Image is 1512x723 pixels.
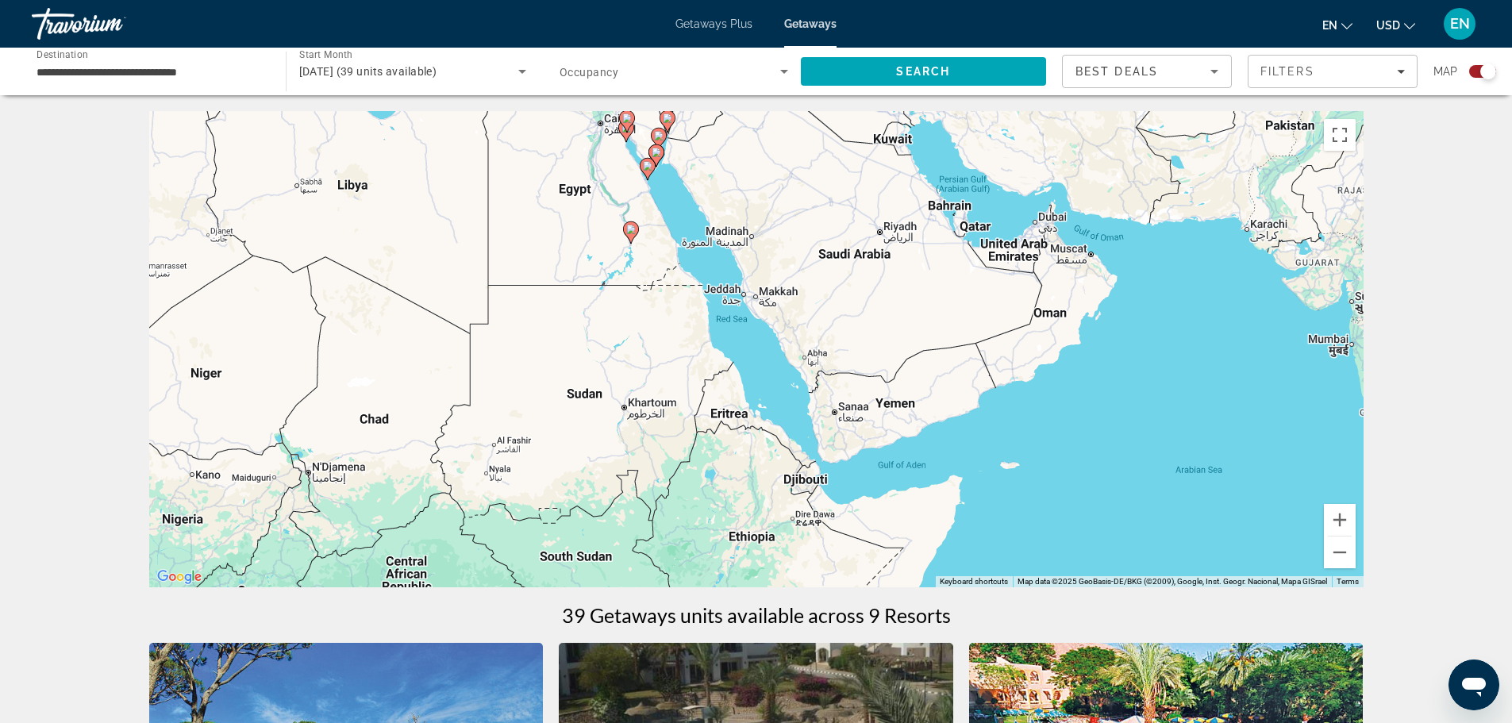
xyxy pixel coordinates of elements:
[37,48,88,60] span: Destination
[1439,7,1480,40] button: User Menu
[1376,19,1400,32] span: USD
[1248,55,1418,88] button: Filters
[560,66,618,79] span: Occupancy
[299,49,352,60] span: Start Month
[784,17,837,30] a: Getaways
[801,57,1047,86] button: Search
[562,603,951,627] h1: 39 Getaways units available across 9 Resorts
[1322,19,1337,32] span: en
[1324,536,1356,568] button: Zoom out
[153,567,206,587] a: Open this area in Google Maps (opens a new window)
[1322,13,1352,37] button: Change language
[675,17,752,30] a: Getaways Plus
[1376,13,1415,37] button: Change currency
[1433,60,1457,83] span: Map
[1260,65,1314,78] span: Filters
[1075,62,1218,81] mat-select: Sort by
[1075,65,1158,78] span: Best Deals
[940,576,1008,587] button: Keyboard shortcuts
[896,65,950,78] span: Search
[299,65,437,78] span: [DATE] (39 units available)
[1450,16,1470,32] span: EN
[1018,577,1327,586] span: Map data ©2025 GeoBasis-DE/BKG (©2009), Google, Inst. Geogr. Nacional, Mapa GISrael
[32,3,190,44] a: Travorium
[1337,577,1359,586] a: Terms (opens in new tab)
[1324,119,1356,151] button: Toggle fullscreen view
[37,63,265,82] input: Select destination
[153,567,206,587] img: Google
[1324,504,1356,536] button: Zoom in
[1449,660,1499,710] iframe: Button to launch messaging window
